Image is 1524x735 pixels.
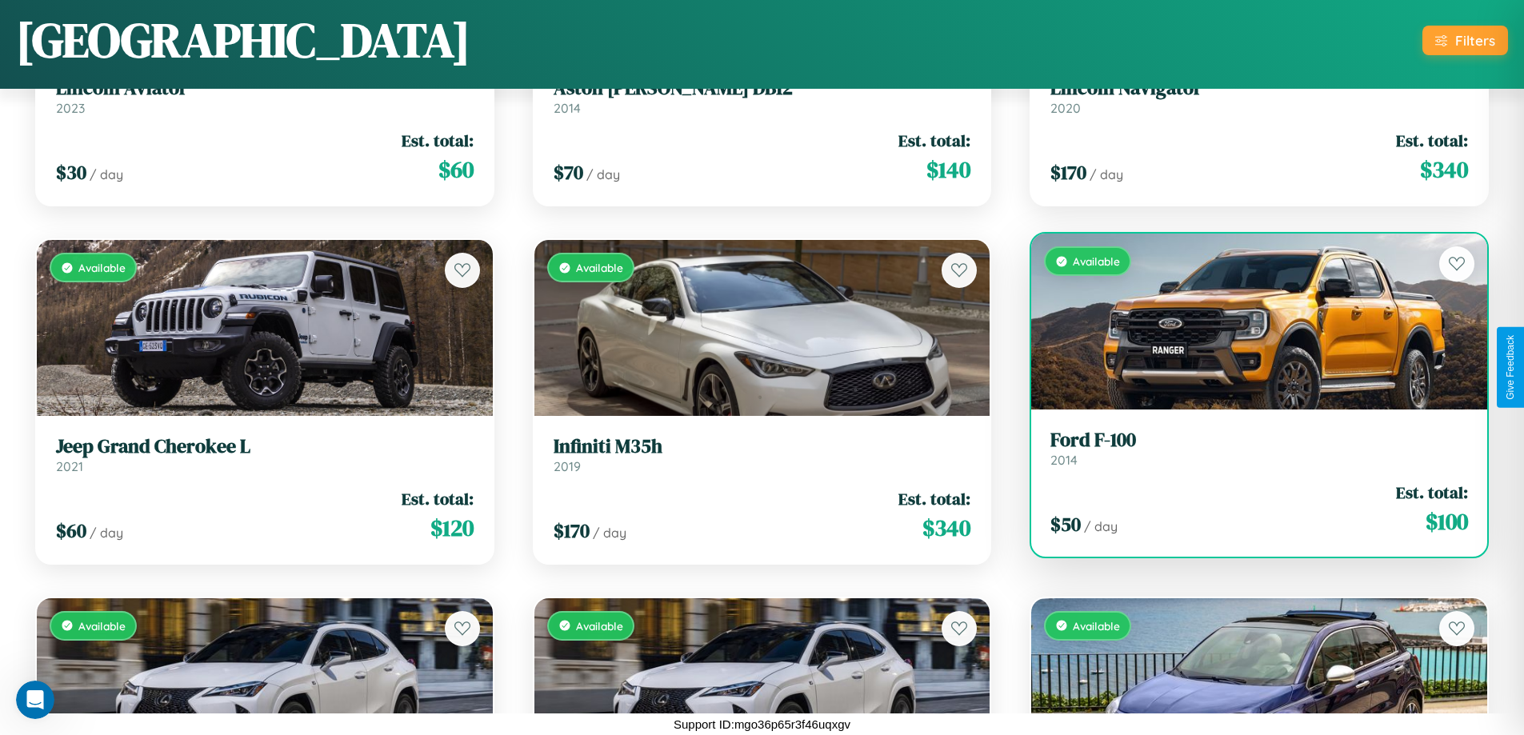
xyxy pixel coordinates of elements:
span: Available [78,619,126,633]
span: Est. total: [1396,481,1468,504]
h3: Jeep Grand Cherokee L [56,435,474,458]
span: / day [1090,166,1123,182]
h3: Aston [PERSON_NAME] DB12 [554,77,971,100]
button: Filters [1422,26,1508,55]
h3: Infiniti M35h [554,435,971,458]
span: / day [90,525,123,541]
span: 2021 [56,458,83,474]
span: $ 70 [554,159,583,186]
span: 2023 [56,100,85,116]
span: Available [576,261,623,274]
span: 2019 [554,458,581,474]
span: Est. total: [898,487,970,510]
span: $ 100 [1426,505,1468,537]
h3: Ford F-100 [1050,429,1468,452]
span: $ 50 [1050,511,1081,537]
span: $ 120 [430,512,474,544]
span: / day [90,166,123,182]
span: / day [1084,518,1118,534]
a: Lincoln Navigator2020 [1050,77,1468,116]
a: Ford F-1002014 [1050,429,1468,468]
span: Est. total: [898,129,970,152]
h3: Lincoln Navigator [1050,77,1468,100]
a: Aston [PERSON_NAME] DB122014 [554,77,971,116]
span: 2020 [1050,100,1081,116]
p: Support ID: mgo36p65r3f46uqxgv [674,713,850,735]
span: $ 340 [922,512,970,544]
span: Available [576,619,623,633]
span: Available [1073,254,1120,268]
span: Est. total: [402,129,474,152]
span: Available [1073,619,1120,633]
span: / day [593,525,626,541]
a: Jeep Grand Cherokee L2021 [56,435,474,474]
span: / day [586,166,620,182]
iframe: Intercom live chat [16,681,54,719]
h1: [GEOGRAPHIC_DATA] [16,7,470,73]
span: Available [78,261,126,274]
span: $ 60 [56,517,86,544]
span: Est. total: [1396,129,1468,152]
a: Lincoln Aviator2023 [56,77,474,116]
a: Infiniti M35h2019 [554,435,971,474]
span: $ 170 [1050,159,1086,186]
span: $ 140 [926,154,970,186]
span: Est. total: [402,487,474,510]
span: $ 170 [554,517,590,544]
span: $ 340 [1420,154,1468,186]
span: $ 60 [438,154,474,186]
div: Filters [1455,32,1495,49]
div: Give Feedback [1505,335,1516,400]
span: 2014 [1050,452,1078,468]
span: 2014 [554,100,581,116]
h3: Lincoln Aviator [56,77,474,100]
span: $ 30 [56,159,86,186]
